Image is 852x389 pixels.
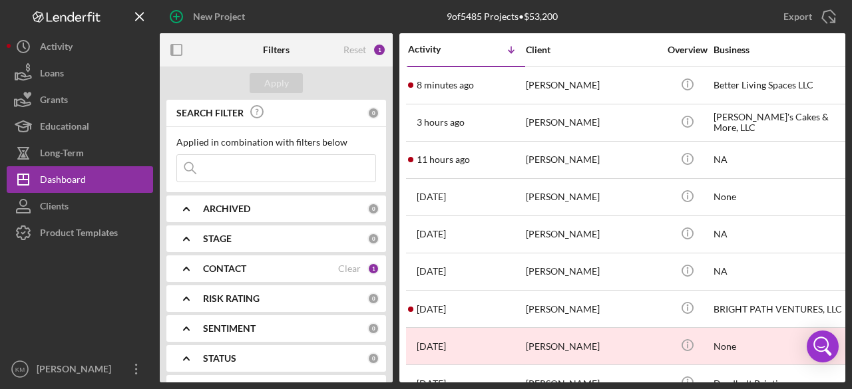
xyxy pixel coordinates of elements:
div: 1 [373,43,386,57]
div: Educational [40,113,89,143]
div: 0 [367,323,379,334]
div: Client [526,45,659,55]
time: 2025-08-21 00:43 [417,80,474,90]
button: Long-Term [7,140,153,166]
b: SENTIMENT [203,323,256,334]
div: None [714,180,847,215]
div: Reset [343,45,366,55]
div: 0 [367,352,379,364]
div: Export [783,3,812,30]
div: [PERSON_NAME] [526,254,659,289]
div: [PERSON_NAME] [526,68,659,103]
div: 1 [367,263,379,275]
div: None [714,328,847,364]
button: Product Templates [7,219,153,246]
b: STATUS [203,353,236,364]
div: 9 of 5485 Projects • $53,200 [447,11,558,22]
div: NA [714,142,847,178]
div: [PERSON_NAME] [526,142,659,178]
div: Open Intercom Messenger [807,330,839,362]
time: 2025-08-20 21:54 [417,117,465,128]
time: 2025-08-01 21:16 [417,341,446,352]
b: RISK RATING [203,293,260,304]
button: Dashboard [7,166,153,193]
div: Activity [408,44,467,55]
button: Apply [250,73,303,93]
b: SEARCH FILTER [176,108,244,118]
div: [PERSON_NAME] [526,180,659,215]
div: Clear [338,263,361,274]
div: Overview [662,45,712,55]
button: Clients [7,193,153,219]
div: Better Living Spaces LLC [714,68,847,103]
div: NA [714,254,847,289]
time: 2025-08-18 17:24 [417,229,446,239]
div: [PERSON_NAME] [526,291,659,326]
div: Business [714,45,847,55]
button: Grants [7,86,153,113]
button: Export [770,3,845,30]
time: 2025-08-18 17:20 [417,266,446,277]
div: Product Templates [40,219,118,249]
button: Activity [7,33,153,60]
div: [PERSON_NAME] [526,105,659,140]
button: Loans [7,60,153,86]
b: Filters [263,45,290,55]
div: NA [714,217,847,252]
div: [PERSON_NAME] [526,328,659,364]
div: Apply [264,73,289,93]
div: Long-Term [40,140,84,170]
div: 0 [367,107,379,119]
b: ARCHIVED [203,203,250,214]
div: [PERSON_NAME] [33,356,120,386]
div: Applied in combination with filters below [176,137,376,148]
div: 0 [367,203,379,215]
div: [PERSON_NAME] [526,217,659,252]
time: 2025-07-14 22:19 [417,378,446,389]
div: Clients [40,193,69,223]
div: Loans [40,60,64,90]
time: 2025-08-20 14:15 [417,154,470,165]
div: Activity [40,33,73,63]
div: Dashboard [40,166,86,196]
button: KM[PERSON_NAME] [7,356,153,382]
div: 0 [367,293,379,305]
button: New Project [160,3,258,30]
div: 0 [367,233,379,245]
div: BRIGHT PATH VENTURES, LLC [714,291,847,326]
div: Grants [40,86,68,116]
time: 2025-08-13 18:51 [417,304,446,315]
text: KM [15,366,25,373]
b: STAGE [203,233,232,244]
div: [PERSON_NAME]'s Cakes & More, LLC [714,105,847,140]
div: New Project [193,3,245,30]
time: 2025-08-19 21:50 [417,192,446,202]
b: CONTACT [203,263,246,274]
button: Educational [7,113,153,140]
